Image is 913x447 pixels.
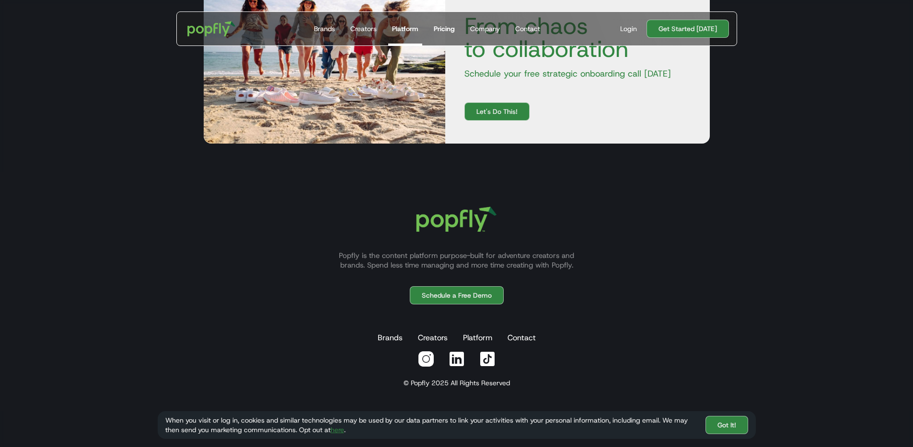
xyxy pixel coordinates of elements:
a: Brands [310,12,339,45]
a: Let's Do This! [464,102,530,121]
p: Schedule your free strategic onboarding call [DATE] [457,68,698,79]
div: Contact [515,24,540,34]
a: here [331,425,344,434]
a: Brands [376,328,404,347]
div: Login [620,24,637,34]
p: Popfly is the content platform purpose-built for adventure creators and brands. Spend less time m... [327,251,586,270]
a: Creators [347,12,381,45]
a: Got It! [705,416,748,434]
a: Contact [506,328,538,347]
a: Get Started [DATE] [647,20,729,38]
div: When you visit or log in, cookies and similar technologies may be used by our data partners to li... [165,415,698,435]
a: Login [616,24,641,34]
div: Brands [314,24,335,34]
div: © Popfly 2025 All Rights Reserved [404,378,510,388]
a: Schedule a Free Demo [410,286,504,304]
a: Contact [511,12,544,45]
a: Creators [416,328,450,347]
div: Platform [392,24,418,34]
h4: From chaos to collaboration [457,14,698,60]
div: Pricing [434,24,455,34]
a: Platform [388,12,422,45]
a: home [181,14,243,43]
div: Company [470,24,500,34]
a: Company [466,12,504,45]
div: Creators [350,24,377,34]
a: Platform [461,328,494,347]
a: Pricing [430,12,459,45]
